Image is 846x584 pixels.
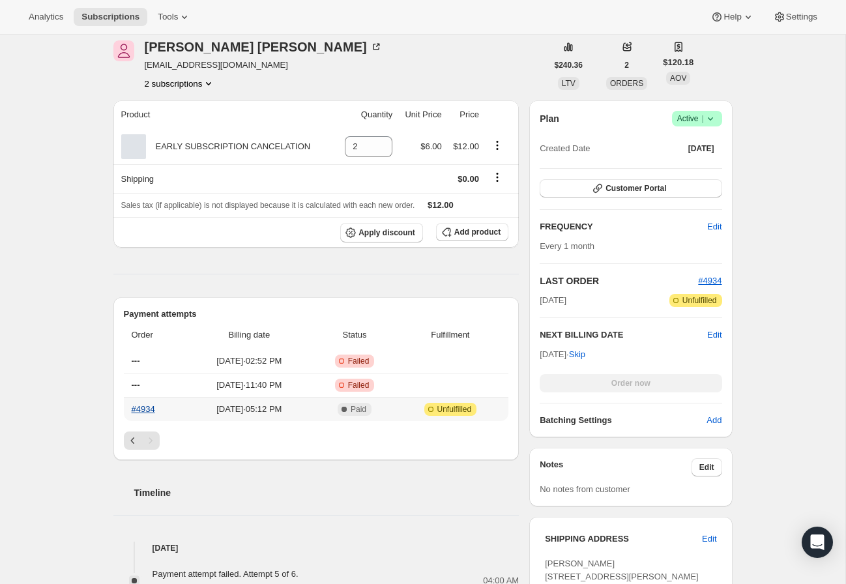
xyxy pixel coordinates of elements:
span: ORDERS [610,79,643,88]
span: No notes from customer [540,484,630,494]
span: Active [677,112,717,125]
span: Edit [702,533,716,546]
span: Paid [351,404,366,415]
th: Price [446,100,483,129]
span: LTV [562,79,576,88]
h3: Notes [540,458,692,476]
h6: Batching Settings [540,414,707,427]
span: [DATE] [688,143,714,154]
button: Apply discount [340,223,423,242]
h2: Payment attempts [124,308,509,321]
span: Customer Portal [605,183,666,194]
span: | [701,113,703,124]
span: --- [132,380,140,390]
a: #4934 [698,276,722,285]
button: Skip [561,344,593,365]
span: Analytics [29,12,63,22]
span: Subscriptions [81,12,139,22]
span: $12.00 [428,200,454,210]
span: [EMAIL_ADDRESS][DOMAIN_NAME] [145,59,383,72]
th: Product [113,100,336,129]
button: Subscriptions [74,8,147,26]
button: Customer Portal [540,179,722,197]
button: 2 [617,56,637,74]
nav: Pagination [124,431,509,450]
span: Created Date [540,142,590,155]
button: Edit [707,328,722,342]
th: Quantity [335,100,396,129]
button: Product actions [487,138,508,153]
h2: FREQUENCY [540,220,707,233]
button: Add product [436,223,508,241]
span: [DATE] · 02:52 PM [189,355,309,368]
span: Failed [348,380,370,390]
button: Help [703,8,762,26]
span: Add product [454,227,501,237]
span: Skip [569,348,585,361]
span: Unfulfilled [437,404,472,415]
h2: NEXT BILLING DATE [540,328,707,342]
span: Unfulfilled [682,295,717,306]
button: Analytics [21,8,71,26]
span: Help [723,12,741,22]
span: [DATE] · 11:40 PM [189,379,309,392]
button: [DATE] [680,139,722,158]
span: [DATE] · [540,349,585,359]
span: [DATE] · 05:12 PM [189,403,309,416]
div: EARLY SUBSCRIPTION CANCELATION [146,140,311,153]
span: Settings [786,12,817,22]
a: #4934 [132,404,155,414]
span: --- [132,356,140,366]
span: $240.36 [555,60,583,70]
span: Every 1 month [540,241,594,251]
span: $6.00 [420,141,442,151]
span: Edit [707,220,722,233]
h4: [DATE] [113,542,519,555]
span: Failed [348,356,370,366]
span: $0.00 [458,174,479,184]
button: Settings [765,8,825,26]
button: Add [699,410,729,431]
span: Sales tax (if applicable) is not displayed because it is calculated with each new order. [121,201,415,210]
span: Tools [158,12,178,22]
span: [DATE] [540,294,566,307]
span: Billing date [189,328,309,342]
span: AOV [670,74,686,83]
span: Status [317,328,392,342]
span: $12.00 [453,141,479,151]
button: Edit [699,216,729,237]
h2: Plan [540,112,559,125]
span: Jamie Dofflemyer [113,40,134,61]
button: Edit [692,458,722,476]
button: #4934 [698,274,722,287]
th: Shipping [113,164,336,193]
h3: SHIPPING ADDRESS [545,533,702,546]
span: Apply discount [358,227,415,238]
span: 2 [624,60,629,70]
span: $120.18 [663,56,693,69]
span: Edit [699,462,714,473]
button: Tools [150,8,199,26]
button: Product actions [145,77,216,90]
span: Add [707,414,722,427]
button: $240.36 [547,56,591,74]
div: [PERSON_NAME] [PERSON_NAME] [145,40,383,53]
div: Open Intercom Messenger [802,527,833,558]
h2: LAST ORDER [540,274,698,287]
h2: Timeline [134,486,519,499]
span: Fulfillment [400,328,501,342]
th: Order [124,321,186,349]
button: Shipping actions [487,170,508,184]
th: Unit Price [396,100,445,129]
button: Edit [694,529,724,549]
button: Previous [124,431,142,450]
